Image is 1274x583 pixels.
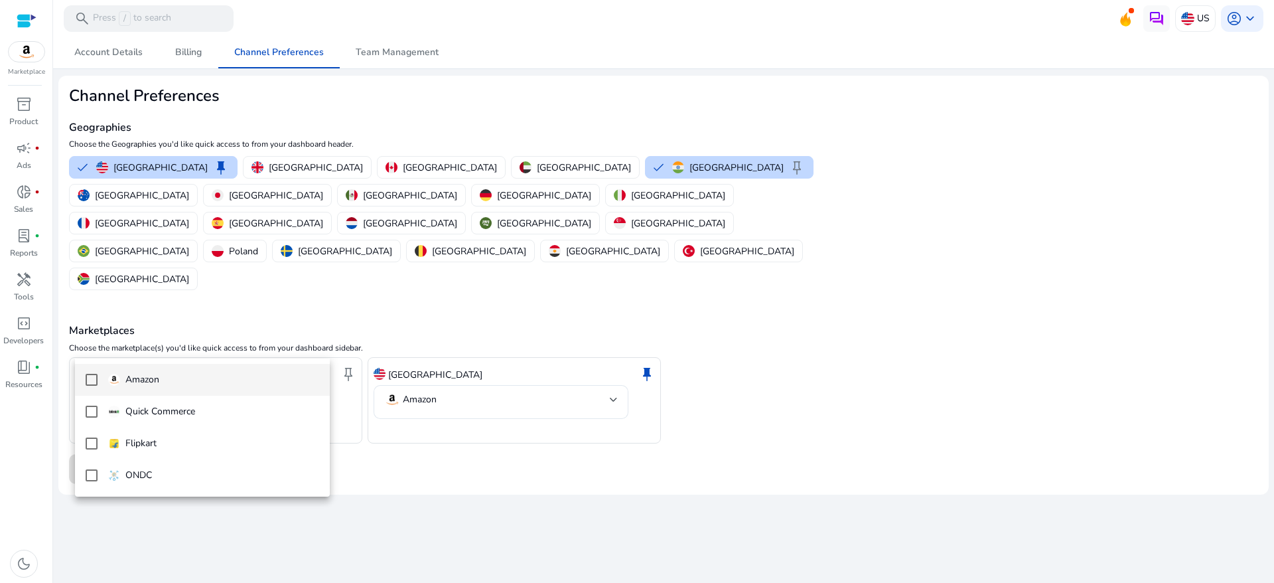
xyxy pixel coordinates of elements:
img: quick-commerce.gif [108,406,120,418]
p: ONDC [125,468,152,483]
img: amazon.svg [108,374,120,386]
img: ondc-sm.webp [108,469,120,481]
img: flipkart.svg [108,438,120,450]
p: Flipkart [125,436,157,451]
p: Quick Commerce [125,404,195,419]
p: Amazon [125,373,159,387]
